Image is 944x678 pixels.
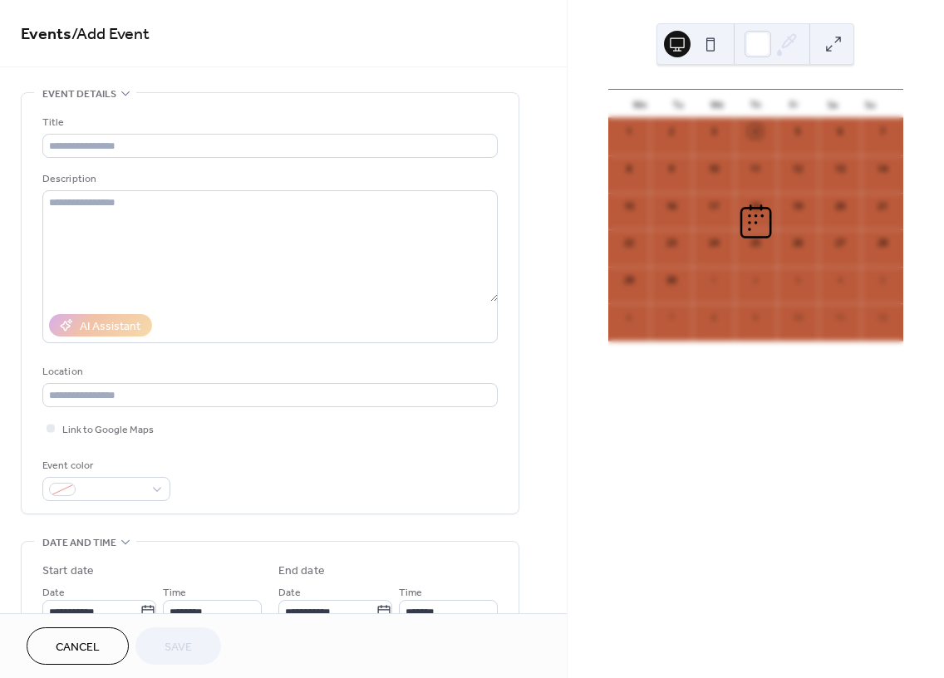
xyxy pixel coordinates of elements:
[791,199,804,213] div: 19
[833,162,847,175] div: 13
[749,311,762,324] div: 9
[833,125,847,138] div: 6
[622,273,636,287] div: 29
[791,273,804,287] div: 3
[42,563,94,580] div: Start date
[21,18,71,51] a: Events
[706,273,720,287] div: 1
[42,86,116,103] span: Event details
[27,627,129,665] button: Cancel
[622,90,660,118] div: Mo
[706,199,720,213] div: 17
[833,273,847,287] div: 4
[42,457,167,474] div: Event color
[622,199,636,213] div: 15
[665,162,678,175] div: 9
[706,125,720,138] div: 3
[749,273,762,287] div: 2
[62,421,154,439] span: Link to Google Maps
[56,639,100,656] span: Cancel
[622,162,636,175] div: 8
[278,584,301,602] span: Date
[698,90,736,118] div: We
[42,584,65,602] span: Date
[791,236,804,249] div: 26
[660,90,698,118] div: Tu
[875,162,888,175] div: 14
[875,273,888,287] div: 5
[774,90,813,118] div: Fr
[665,236,678,249] div: 23
[42,534,116,552] span: Date and time
[706,311,720,324] div: 8
[163,584,186,602] span: Time
[622,236,636,249] div: 22
[71,18,150,51] span: / Add Event
[706,236,720,249] div: 24
[791,125,804,138] div: 5
[791,311,804,324] div: 10
[814,90,852,118] div: Sa
[875,199,888,213] div: 21
[42,170,494,188] div: Description
[749,199,762,213] div: 18
[736,90,774,118] div: Th
[833,236,847,249] div: 27
[665,125,678,138] div: 2
[665,199,678,213] div: 16
[278,563,325,580] div: End date
[749,125,762,138] div: 4
[852,90,890,118] div: Su
[622,125,636,138] div: 1
[622,311,636,324] div: 6
[833,311,847,324] div: 11
[749,236,762,249] div: 25
[665,311,678,324] div: 7
[399,584,422,602] span: Time
[875,311,888,324] div: 12
[875,236,888,249] div: 28
[749,162,762,175] div: 11
[42,114,494,131] div: Title
[665,273,678,287] div: 30
[791,162,804,175] div: 12
[42,363,494,381] div: Location
[833,199,847,213] div: 20
[706,162,720,175] div: 10
[875,125,888,138] div: 7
